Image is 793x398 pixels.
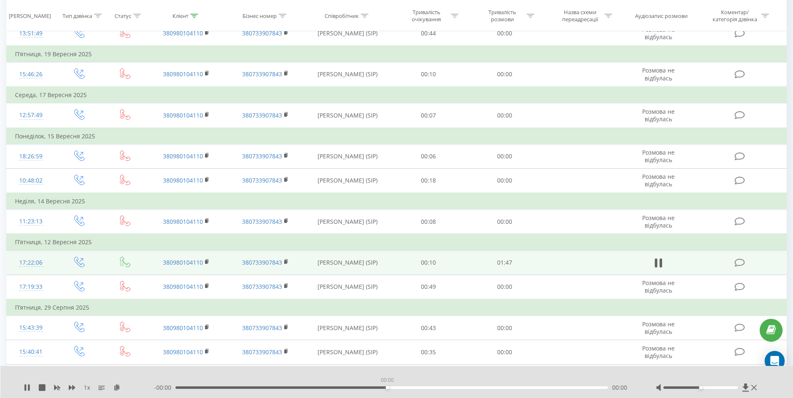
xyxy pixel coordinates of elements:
[390,250,467,275] td: 00:10
[325,12,359,19] div: Співробітник
[163,258,203,266] a: 380980104110
[558,9,603,23] div: Назва схеми переадресації
[7,87,787,103] td: Середа, 17 Вересня 2025
[466,62,543,87] td: 00:00
[765,351,785,371] div: Open Intercom Messenger
[242,29,282,37] a: 380733907843
[242,152,282,160] a: 380733907843
[15,213,47,230] div: 11:23:13
[466,144,543,168] td: 00:00
[710,9,759,23] div: Коментар/категорія дзвінка
[163,70,203,78] a: 380980104110
[642,25,675,41] span: Розмова не відбулась
[84,383,90,392] span: 1 x
[305,168,390,193] td: [PERSON_NAME] (SIP)
[642,148,675,164] span: Розмова не відбулась
[242,324,282,332] a: 380733907843
[390,21,467,46] td: 00:44
[390,210,467,234] td: 00:08
[612,383,627,392] span: 00:00
[15,25,47,42] div: 13:51:49
[466,364,543,389] td: 00:14
[379,374,395,386] div: 00:00
[163,348,203,356] a: 380980104110
[404,9,449,23] div: Тривалість очікування
[163,324,203,332] a: 380980104110
[15,320,47,336] div: 15:43:39
[466,275,543,299] td: 00:00
[154,383,175,392] span: - 00:00
[642,320,675,335] span: Розмова не відбулась
[15,148,47,165] div: 18:26:59
[173,12,188,19] div: Клієнт
[480,9,525,23] div: Тривалість розмови
[305,275,390,299] td: [PERSON_NAME] (SIP)
[305,103,390,128] td: [PERSON_NAME] (SIP)
[163,152,203,160] a: 380980104110
[466,316,543,340] td: 00:00
[163,176,203,184] a: 380980104110
[386,386,389,389] div: Accessibility label
[9,12,51,19] div: [PERSON_NAME]
[466,103,543,128] td: 00:00
[7,128,787,145] td: Понеділок, 15 Вересня 2025
[242,218,282,225] a: 380733907843
[242,70,282,78] a: 380733907843
[15,107,47,123] div: 12:57:49
[305,210,390,234] td: [PERSON_NAME] (SIP)
[642,108,675,123] span: Розмова не відбулась
[163,111,203,119] a: 380980104110
[163,218,203,225] a: 380980104110
[242,283,282,290] a: 380733907843
[642,173,675,188] span: Розмова не відбулась
[390,103,467,128] td: 00:07
[15,66,47,83] div: 15:46:26
[115,12,131,19] div: Статус
[642,344,675,360] span: Розмова не відбулась
[7,193,787,210] td: Неділя, 14 Вересня 2025
[7,299,787,316] td: П’ятниця, 29 Серпня 2025
[242,176,282,184] a: 380733907843
[15,255,47,271] div: 17:22:06
[242,258,282,266] a: 380733907843
[305,62,390,87] td: [PERSON_NAME] (SIP)
[163,283,203,290] a: 380980104110
[642,279,675,294] span: Розмова не відбулась
[390,340,467,364] td: 00:35
[15,173,47,189] div: 10:48:02
[390,144,467,168] td: 00:06
[390,168,467,193] td: 00:18
[390,316,467,340] td: 00:43
[466,168,543,193] td: 00:00
[15,279,47,295] div: 17:19:33
[642,214,675,229] span: Розмова не відбулась
[63,12,92,19] div: Тип дзвінка
[305,316,390,340] td: [PERSON_NAME] (SIP)
[305,340,390,364] td: [PERSON_NAME] (SIP)
[390,275,467,299] td: 00:49
[163,29,203,37] a: 380980104110
[466,210,543,234] td: 00:00
[699,386,702,389] div: Accessibility label
[15,344,47,360] div: 15:40:41
[635,12,688,19] div: Аудіозапис розмови
[390,62,467,87] td: 00:10
[305,364,390,389] td: [PERSON_NAME] (SIP)
[243,12,277,19] div: Бізнес номер
[466,340,543,364] td: 00:00
[305,144,390,168] td: [PERSON_NAME] (SIP)
[242,348,282,356] a: 380733907843
[242,111,282,119] a: 380733907843
[466,250,543,275] td: 01:47
[466,21,543,46] td: 00:00
[305,21,390,46] td: [PERSON_NAME] (SIP)
[305,250,390,275] td: [PERSON_NAME] (SIP)
[7,234,787,250] td: П’ятниця, 12 Вересня 2025
[642,66,675,82] span: Розмова не відбулась
[390,364,467,389] td: 00:37
[7,46,787,63] td: П’ятниця, 19 Вересня 2025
